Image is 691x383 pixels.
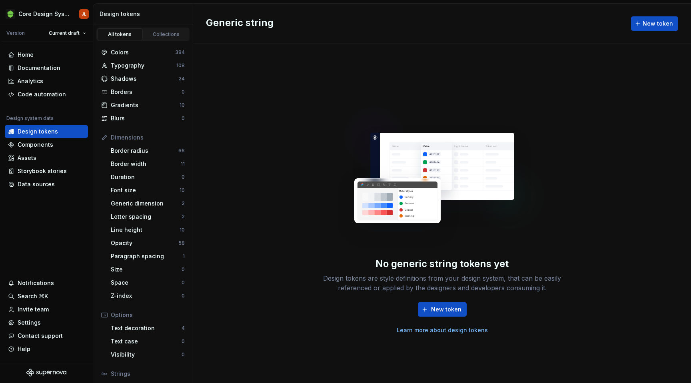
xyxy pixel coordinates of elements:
div: Core Design System [18,10,70,18]
a: Visibility0 [108,348,188,361]
a: Shadows24 [98,72,188,85]
div: 4 [182,325,185,331]
button: Core Design SystemJL [2,5,91,22]
a: Duration0 [108,171,188,184]
div: Strings [111,370,185,378]
div: 384 [175,49,185,56]
div: Contact support [18,332,63,340]
svg: Supernova Logo [26,369,66,377]
div: 2 [182,213,185,220]
div: Visibility [111,351,182,359]
div: Line height [111,226,180,234]
a: Font size10 [108,184,188,197]
a: Data sources [5,178,88,191]
span: New token [431,305,461,313]
div: Border radius [111,147,178,155]
div: Colors [111,48,175,56]
div: No generic string tokens yet [375,257,509,270]
div: 10 [180,102,185,108]
a: Assets [5,152,88,164]
div: Gradients [111,101,180,109]
div: Home [18,51,34,59]
a: Analytics [5,75,88,88]
div: All tokens [100,31,140,38]
span: Current draft [49,30,80,36]
a: Storybook stories [5,165,88,178]
div: Data sources [18,180,55,188]
button: New token [631,16,678,31]
a: Documentation [5,62,88,74]
button: Search ⌘K [5,290,88,303]
div: Z-index [111,292,182,300]
div: Opacity [111,239,178,247]
div: Design system data [6,115,54,122]
div: Letter spacing [111,213,182,221]
span: New token [643,20,673,28]
div: 10 [180,227,185,233]
div: Design tokens [18,128,58,136]
button: New token [418,302,467,317]
div: Design tokens are style definitions from your design system, that can be easily referenced or app... [314,273,570,293]
a: Border width11 [108,158,188,170]
button: Notifications [5,277,88,289]
div: Storybook stories [18,167,67,175]
div: Border width [111,160,181,168]
div: Text case [111,337,182,345]
div: Shadows [111,75,178,83]
div: Version [6,30,25,36]
div: Settings [18,319,41,327]
div: 0 [182,89,185,95]
div: Collections [146,31,186,38]
div: 66 [178,148,185,154]
div: Text decoration [111,324,182,332]
a: Home [5,48,88,61]
div: Typography [111,62,176,70]
button: Current draft [45,28,90,39]
div: 0 [182,115,185,122]
div: Size [111,265,182,273]
a: Gradients10 [98,99,188,112]
h2: Generic string [206,16,274,31]
div: 24 [178,76,185,82]
div: Design tokens [100,10,190,18]
div: 3 [182,200,185,207]
div: 0 [182,279,185,286]
div: 0 [182,266,185,273]
div: Analytics [18,77,43,85]
div: Space [111,279,182,287]
div: 1 [183,253,185,259]
a: Colors384 [98,46,188,59]
div: Dimensions [111,134,185,142]
img: 236da360-d76e-47e8-bd69-d9ae43f958f1.png [6,9,15,19]
div: Code automation [18,90,66,98]
div: Invite team [18,305,49,313]
a: Space0 [108,276,188,289]
a: Design tokens [5,125,88,138]
a: Paragraph spacing1 [108,250,188,263]
a: Settings [5,316,88,329]
a: Size0 [108,263,188,276]
div: Blurs [111,114,182,122]
a: Code automation [5,88,88,101]
a: Border radius66 [108,144,188,157]
div: 0 [182,338,185,345]
div: Generic dimension [111,199,182,207]
div: Assets [18,154,36,162]
div: Options [111,311,185,319]
div: 10 [180,187,185,193]
a: Invite team [5,303,88,316]
a: Borders0 [98,86,188,98]
button: Contact support [5,329,88,342]
div: Components [18,141,53,149]
a: Z-index0 [108,289,188,302]
a: Typography108 [98,59,188,72]
a: Opacity58 [108,237,188,249]
div: Font size [111,186,180,194]
div: Borders [111,88,182,96]
div: Paragraph spacing [111,252,183,260]
a: Text decoration4 [108,322,188,335]
div: Search ⌘K [18,292,48,300]
div: 0 [182,351,185,358]
a: Text case0 [108,335,188,348]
